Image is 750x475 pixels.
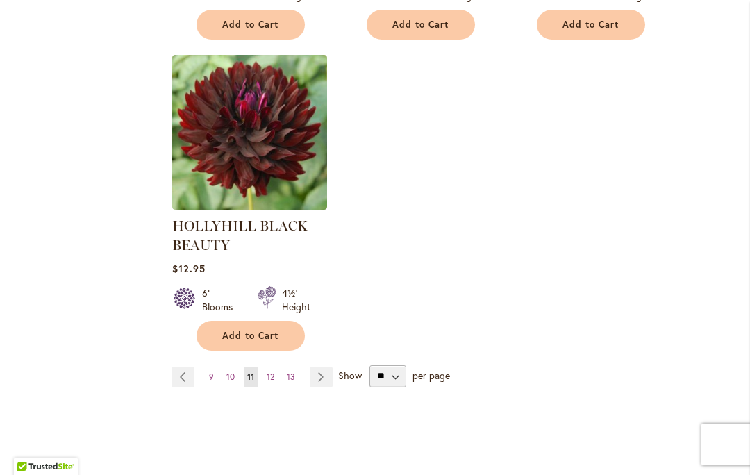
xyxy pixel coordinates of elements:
span: 13 [287,372,295,382]
span: Add to Cart [222,19,279,31]
img: HOLLYHILL BLACK BEAUTY [172,55,327,210]
span: 10 [226,372,235,382]
a: 12 [263,367,278,387]
div: 4½' Height [282,286,310,314]
span: 12 [267,372,274,382]
span: 9 [209,372,214,382]
iframe: Launch Accessibility Center [10,426,49,465]
a: 9 [206,367,217,387]
span: Add to Cart [392,19,449,31]
span: per page [412,368,450,381]
button: Add to Cart [197,321,305,351]
span: Show [338,368,362,381]
span: Add to Cart [562,19,619,31]
a: 10 [223,367,238,387]
button: Add to Cart [367,10,475,40]
div: 6" Blooms [202,286,241,314]
span: Add to Cart [222,330,279,342]
button: Add to Cart [197,10,305,40]
a: HOLLYHILL BLACK BEAUTY [172,217,308,253]
span: 11 [247,372,254,382]
span: $12.95 [172,262,206,275]
button: Add to Cart [537,10,645,40]
a: 13 [283,367,299,387]
a: HOLLYHILL BLACK BEAUTY [172,199,327,212]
